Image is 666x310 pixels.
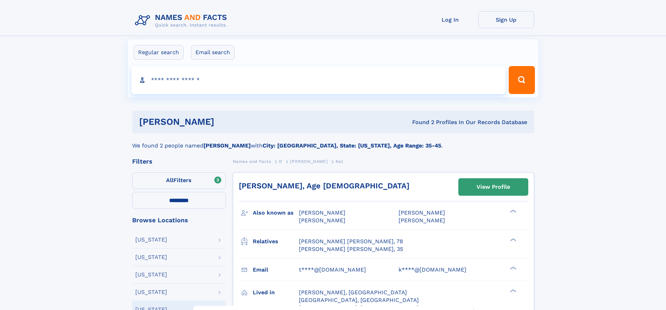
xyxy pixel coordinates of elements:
div: [US_STATE] [135,254,167,260]
span: Kat [336,159,343,164]
div: ❯ [508,266,517,270]
span: [PERSON_NAME] [399,217,445,224]
a: View Profile [459,179,528,195]
b: City: [GEOGRAPHIC_DATA], State: [US_STATE], Age Range: 35-45 [263,142,441,149]
div: [US_STATE] [135,272,167,277]
a: [PERSON_NAME], Age [DEMOGRAPHIC_DATA] [239,181,409,190]
label: Regular search [134,45,184,60]
h3: Email [253,264,299,276]
h3: Relatives [253,236,299,247]
span: [PERSON_NAME] [299,217,345,224]
h3: Also known as [253,207,299,219]
img: Logo Names and Facts [132,11,233,30]
b: [PERSON_NAME] [203,142,251,149]
div: ❯ [508,209,517,214]
span: All [166,177,173,183]
a: Log In [422,11,478,28]
span: [GEOGRAPHIC_DATA], [GEOGRAPHIC_DATA] [299,297,419,303]
label: Filters [132,172,226,189]
div: Found 2 Profiles In Our Records Database [313,118,527,126]
a: [PERSON_NAME] [PERSON_NAME], 35 [299,245,403,253]
div: Browse Locations [132,217,226,223]
h1: [PERSON_NAME] [139,117,313,126]
div: View Profile [477,179,510,195]
div: We found 2 people named with . [132,133,534,150]
div: Filters [132,158,226,165]
h3: Lived in [253,287,299,298]
button: Search Button [509,66,535,94]
label: Email search [191,45,235,60]
a: Names and Facts [233,157,271,166]
span: [PERSON_NAME] [299,209,345,216]
a: D [279,157,282,166]
a: [PERSON_NAME] [PERSON_NAME], 78 [299,238,403,245]
div: ❯ [508,288,517,293]
span: [PERSON_NAME] [399,209,445,216]
div: [US_STATE] [135,289,167,295]
div: [US_STATE] [135,237,167,243]
div: ❯ [508,237,517,242]
span: [PERSON_NAME], [GEOGRAPHIC_DATA] [299,289,407,296]
span: [PERSON_NAME] [290,159,328,164]
span: D [279,159,282,164]
input: search input [131,66,506,94]
a: [PERSON_NAME] [290,157,328,166]
a: Sign Up [478,11,534,28]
